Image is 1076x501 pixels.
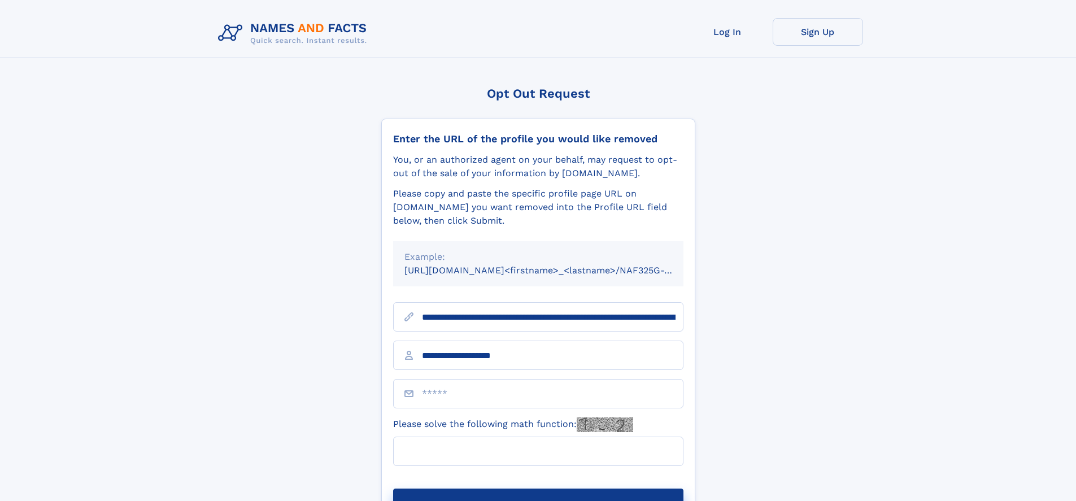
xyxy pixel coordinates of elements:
[214,18,376,49] img: Logo Names and Facts
[404,250,672,264] div: Example:
[773,18,863,46] a: Sign Up
[393,187,683,228] div: Please copy and paste the specific profile page URL on [DOMAIN_NAME] you want removed into the Pr...
[682,18,773,46] a: Log In
[393,133,683,145] div: Enter the URL of the profile you would like removed
[393,153,683,180] div: You, or an authorized agent on your behalf, may request to opt-out of the sale of your informatio...
[404,265,705,276] small: [URL][DOMAIN_NAME]<firstname>_<lastname>/NAF325G-xxxxxxxx
[381,86,695,101] div: Opt Out Request
[393,417,633,432] label: Please solve the following math function:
